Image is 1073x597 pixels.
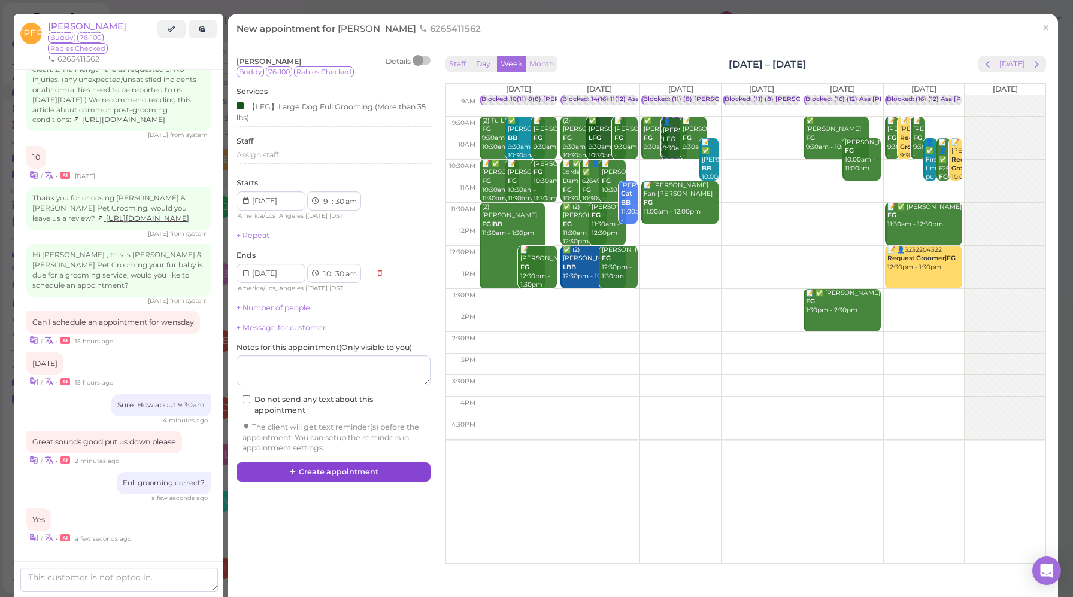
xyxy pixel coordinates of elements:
b: Request Groomer|FG [887,254,956,262]
b: FG [520,263,529,271]
div: Details [386,56,411,67]
div: 📝 ✅ [PERSON_NAME] 10:00am - 11:00am [701,138,719,200]
div: (2) [PERSON_NAME] 11:30am - 1:30pm [481,203,545,238]
div: | | [237,283,370,294]
b: FG [508,177,517,185]
b: FG [534,168,542,176]
div: [DATE] [26,352,63,375]
span: 2:30pm [452,334,475,342]
label: Do not send any text about this appointment [243,394,425,416]
span: 10am [458,141,475,148]
a: [PERSON_NAME] [48,20,126,32]
span: 09/06/2025 09:02am [75,535,131,543]
span: 76-100 [266,66,292,77]
b: FG [887,211,896,219]
div: • [26,169,211,181]
b: FG [614,134,623,142]
div: ✅ [PERSON_NAME] 9:30am - 10:30am [805,117,869,152]
div: 📝 [PERSON_NAME] 9:30am - 10:30am [887,117,899,169]
span: Assign staff [237,150,278,159]
span: 05/14/2025 03:28pm [148,230,170,237]
div: 📝 [PERSON_NAME] 9:30am - 10:30am [614,117,638,169]
span: 4:30pm [451,421,475,428]
b: FG [602,254,611,262]
span: New appointment for [237,23,484,34]
div: ✅ (2) [PERSON_NAME] 12:30pm - 1:30pm [562,246,626,281]
div: [PERSON_NAME] 11:30am - 12:30pm [591,203,626,238]
span: 3pm [461,356,475,364]
div: [PERSON_NAME] 10:30am - 11:30am [533,160,557,203]
div: Thank you for choosing [PERSON_NAME] & [PERSON_NAME] Pet Grooming, would you leave us a review? [26,187,211,230]
span: 11:30am [451,205,475,213]
div: 📝 [PERSON_NAME] 10:00am - 11:00am [951,138,962,200]
span: Rabies Checked [294,66,354,77]
span: 05/14/2025 03:28pm [148,131,170,139]
b: BB [702,165,711,172]
b: Cat BB [621,190,632,206]
span: 05/14/2025 03:28pm [75,172,95,180]
div: (2) Tu Lien 9:30am - 10:30am [481,117,519,152]
span: Buddy [237,66,264,77]
div: ✅ [PERSON_NAME] 9:30am - 10:30am [643,117,668,169]
span: [DATE] [506,84,531,93]
b: Request Groomer|FG [951,156,991,172]
div: 📝 [PERSON_NAME] 9:30am - 10:30am [913,117,925,169]
button: Create appointment [237,462,431,482]
div: 👤[PERSON_NAME] LFG 9:30am - 10:30am [662,118,687,170]
span: 07/03/2025 10:33am [148,297,170,304]
div: [PERSON_NAME] 12:30pm - 1:30pm [601,246,638,281]
span: 1pm [462,270,475,278]
div: 📝 [PERSON_NAME] 10:30am - 11:30am [507,160,545,203]
b: FG [563,134,572,142]
div: Can I schedule an appointment for wensday [26,311,200,334]
span: 10:30am [449,162,475,170]
i: | [41,379,43,386]
b: FG [563,220,572,228]
div: • [26,334,211,346]
div: 📝 [PERSON_NAME] 12:30pm - 1:30pm [520,246,557,290]
button: prev [978,56,997,72]
b: FG|BB [482,220,502,228]
div: • [26,453,211,466]
div: ✅ [PERSON_NAME] 9:30am - 10:30am [507,117,545,160]
b: LFG [589,134,601,142]
b: FG [887,134,896,142]
div: 📝 👤3232204322 12:30pm - 1:30pm [887,246,962,272]
span: Rabies Checked [48,43,108,54]
b: FG [683,134,692,142]
span: from system [170,131,208,139]
div: [PERSON_NAME] 10:00am - 11:00am [844,138,881,173]
div: ✅ (2) [PERSON_NAME] 11:30am - 12:30pm [562,203,607,246]
a: [URL][DOMAIN_NAME] [73,115,165,124]
b: FG [806,134,815,142]
div: | | [237,211,370,221]
b: FG [644,134,653,142]
span: [PERSON_NAME] [237,57,301,66]
button: Staff [445,56,469,72]
span: 09/06/2025 08:57am [163,416,208,424]
div: Blocked: (11) (8) [PERSON_NAME] • Appointment [643,95,799,104]
span: 09/06/2025 09:01am [151,494,208,502]
span: 1:30pm [453,291,475,299]
div: 【LFG】Large Dog Full Grooming (More than 35 lbs) [237,100,428,123]
b: Request Groomer|FG [900,134,939,151]
div: Hi [PERSON_NAME] , this is [PERSON_NAME] & [PERSON_NAME] Pet Grooming your fur baby is due for a ... [26,244,211,297]
div: Blocked: 14(16) 11(12) Asa [PERSON_NAME] [PERSON_NAME] • Appointment [562,95,804,104]
span: 12:30pm [450,248,475,256]
div: Blocked: 10(11) 8(8) [PERSON_NAME] • Appointment [481,95,648,104]
a: + Number of people [237,303,310,312]
div: 📝 👤✅ 6264977011 10:30am - 11:30am [581,160,607,221]
span: 6265411562 [419,23,481,34]
button: Week [497,56,526,72]
div: 👤✅ First time puppy cut! Only do the following: bath, ear cleaning, nail trim, face trim, paw tri... [925,138,937,376]
span: [DATE] [911,84,936,93]
b: FG [806,297,815,305]
b: FG [582,186,591,194]
button: Month [526,56,557,72]
div: Open Intercom Messenger [1032,556,1061,585]
b: FG [939,173,948,181]
b: LBB [563,263,576,271]
span: 11am [460,184,475,191]
b: FG [592,211,601,219]
i: | [41,337,43,345]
